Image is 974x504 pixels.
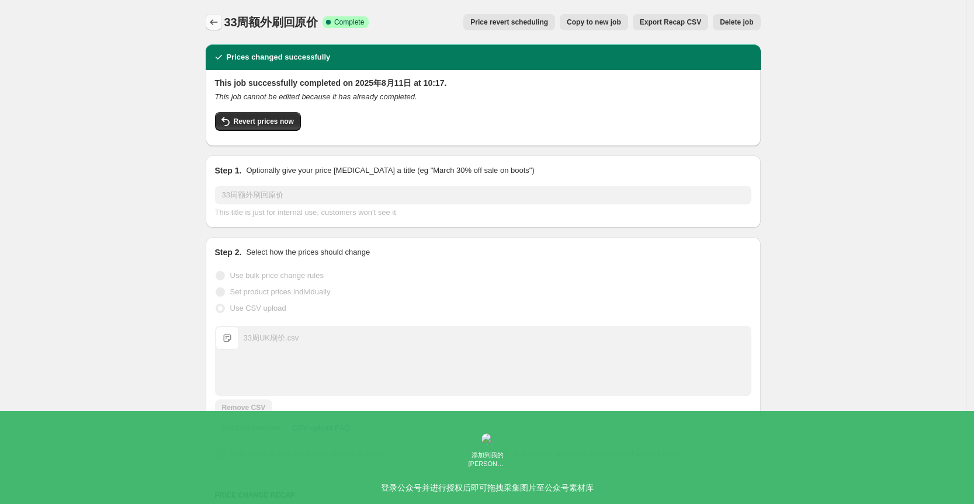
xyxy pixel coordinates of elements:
[234,117,294,126] span: Revert prices now
[633,14,708,30] button: Export Recap CSV
[470,18,548,27] span: Price revert scheduling
[215,165,242,176] h2: Step 1.
[206,14,222,30] button: Price change jobs
[230,287,331,296] span: Set product prices individually
[230,271,324,280] span: Use bulk price change rules
[713,14,760,30] button: Delete job
[215,246,242,258] h2: Step 2.
[560,14,628,30] button: Copy to new job
[463,14,555,30] button: Price revert scheduling
[246,246,370,258] p: Select how the prices should change
[215,92,417,101] i: This job cannot be edited because it has already completed.
[215,208,396,217] span: This title is just for internal use, customers won't see it
[224,16,318,29] span: 33周额外刷回原价
[215,77,751,89] h2: This job successfully completed on 2025年8月11日 at 10:17.
[334,18,364,27] span: Complete
[215,186,751,204] input: 30% off holiday sale
[640,18,701,27] span: Export Recap CSV
[720,18,753,27] span: Delete job
[230,304,286,312] span: Use CSV upload
[215,112,301,131] button: Revert prices now
[227,51,331,63] h2: Prices changed successfully
[567,18,621,27] span: Copy to new job
[244,332,299,344] div: 33周UK刷价.csv
[246,165,534,176] p: Optionally give your price [MEDICAL_DATA] a title (eg "March 30% off sale on boots")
